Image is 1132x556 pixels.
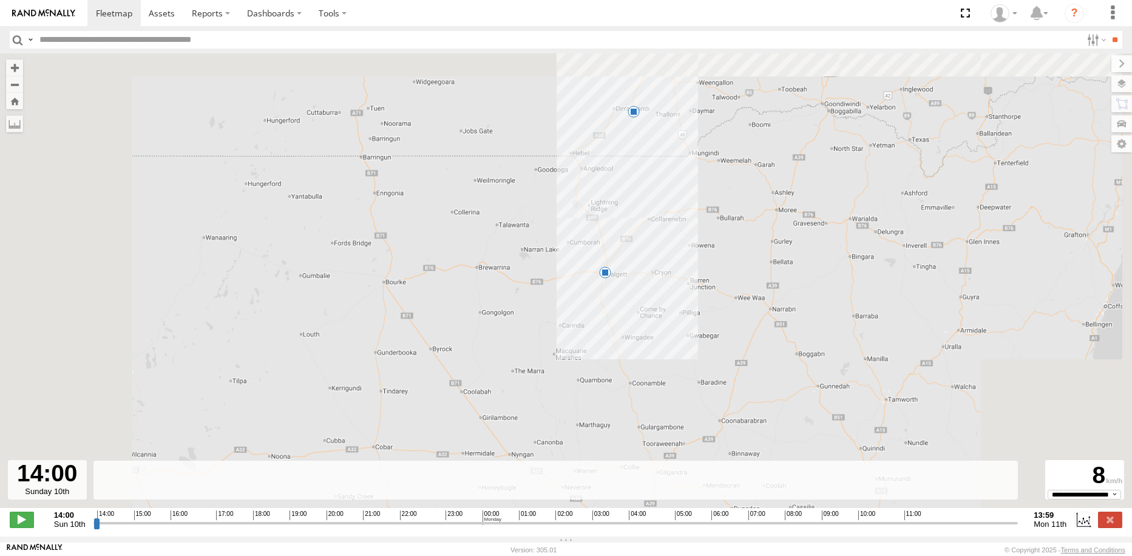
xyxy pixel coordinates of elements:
button: Zoom in [6,59,23,76]
span: 15:00 [134,510,151,520]
span: 08:00 [785,510,802,520]
span: 06:00 [711,510,728,520]
span: 02:00 [555,510,572,520]
span: 23:00 [446,510,463,520]
i: ? [1065,4,1084,23]
span: 17:00 [216,510,233,520]
span: 18:00 [253,510,270,520]
label: Search Filter Options [1082,31,1108,49]
div: 8 [1047,462,1122,489]
strong: 13:59 [1034,510,1066,520]
strong: 14:00 [54,510,86,520]
img: rand-logo.svg [12,9,75,18]
span: 10:00 [858,510,875,520]
button: Zoom out [6,76,23,93]
span: 20:00 [327,510,344,520]
span: 19:00 [290,510,307,520]
label: Close [1098,512,1122,527]
span: 05:00 [675,510,692,520]
label: Play/Stop [10,512,34,527]
a: Visit our Website [7,544,63,556]
label: Search Query [25,31,35,49]
label: Map Settings [1111,135,1132,152]
span: Mon 11th Aug 2025 [1034,520,1066,529]
span: 01:00 [519,510,536,520]
div: Version: 305.01 [510,546,557,554]
button: Zoom Home [6,93,23,109]
div: © Copyright 2025 - [1005,546,1125,554]
span: 04:00 [629,510,646,520]
div: Jordon cope [986,4,1022,22]
span: 00:00 [483,510,501,524]
span: 07:00 [748,510,765,520]
a: Terms and Conditions [1061,546,1125,554]
span: Sun 10th Aug 2025 [54,520,86,529]
span: 21:00 [363,510,380,520]
span: 22:00 [400,510,417,520]
span: 11:00 [904,510,921,520]
span: 16:00 [171,510,188,520]
span: 03:00 [592,510,609,520]
span: 14:00 [97,510,114,520]
label: Measure [6,115,23,132]
span: 09:00 [822,510,839,520]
